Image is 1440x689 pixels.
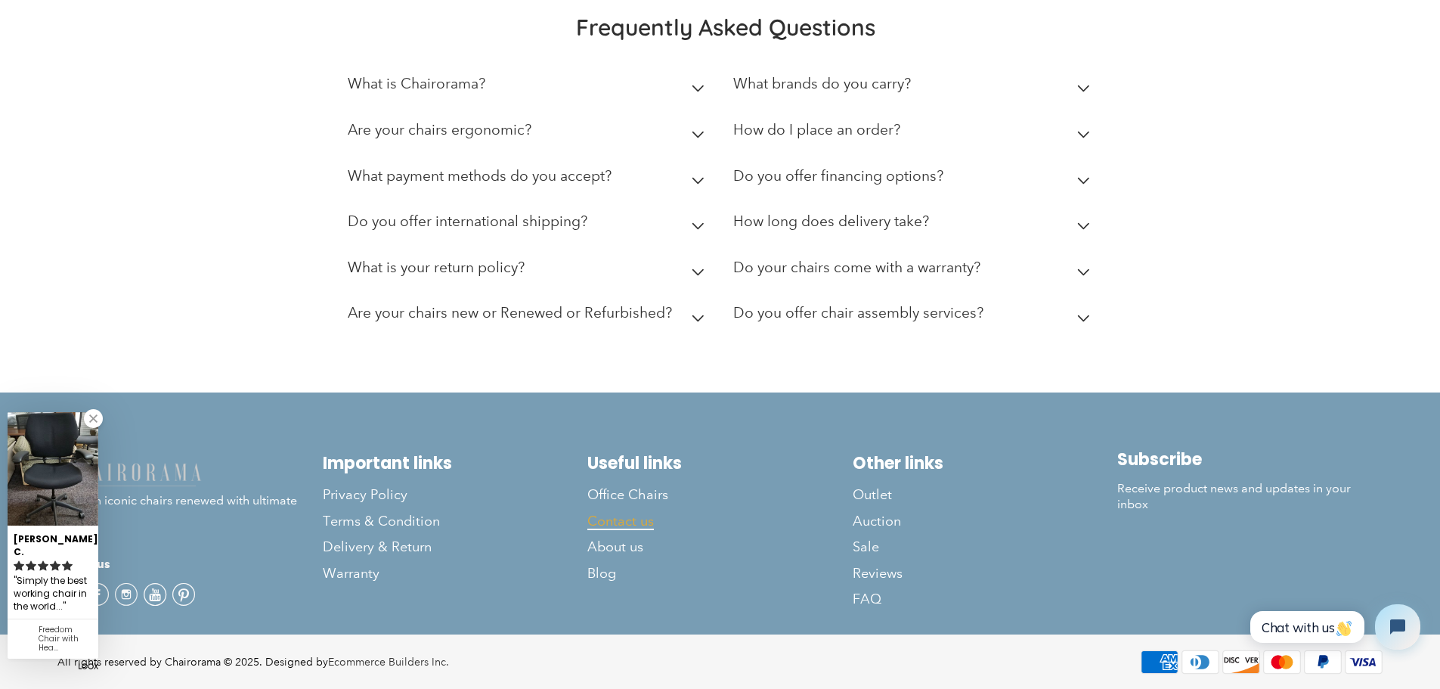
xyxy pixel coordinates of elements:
summary: Do your chairs come with a warranty? [733,248,1096,294]
div: Freedom Chair with Headrest | Brown Leather & Crome | - (Renewed) [39,625,92,653]
span: FAQ [853,591,881,608]
summary: What brands do you carry? [733,64,1096,110]
a: Privacy Policy [323,482,588,507]
span: Warranty [323,565,379,582]
h4: Folow us [57,555,323,573]
span: Office Chairs [587,486,668,504]
h2: Do you offer financing options? [733,167,943,185]
span: Outlet [853,486,892,504]
h2: Subscribe [1117,449,1383,470]
a: Ecommerce Builders Inc. [328,655,449,669]
h2: Frequently Asked Questions [348,13,1104,42]
h2: How long does delivery take? [733,213,929,230]
h2: Are your chairs ergonomic? [348,121,531,138]
svg: rating icon full [62,560,73,571]
h2: Do you offer chair assembly services? [733,304,983,321]
img: chairorama [57,461,209,487]
div: Simply the best working chair in the world.Â... [14,573,92,615]
span: Delivery & Return [323,538,432,556]
h2: How do I place an order? [733,121,900,138]
h2: Other links [853,453,1118,473]
span: About us [587,538,643,556]
h2: What is your return policy? [348,259,525,276]
div: All rights reserved by Chairorama © 2025. Designed by [57,654,449,670]
img: Katie. C. review of Freedom Chair with Headrest | Brown Leather & Crome | - (Renewed) [8,412,98,526]
span: Privacy Policy [323,486,407,504]
summary: What payment methods do you accept? [348,157,711,203]
a: Reviews [853,560,1118,586]
svg: rating icon full [26,560,36,571]
a: Warranty [323,560,588,586]
a: Outlet [853,482,1118,507]
h2: Important links [323,453,588,473]
h2: What is Chairorama? [348,75,485,92]
a: Contact us [587,508,853,534]
a: Office Chairs [587,482,853,507]
h2: What payment methods do you accept? [348,167,612,185]
summary: Do you offer international shipping? [348,202,711,248]
svg: rating icon full [14,560,24,571]
a: Delivery & Return [323,534,588,560]
span: Contact us [587,513,654,530]
h2: Do your chairs come with a warranty? [733,259,980,276]
p: Modern iconic chairs renewed with ultimate care. [57,461,323,525]
span: Blog [587,565,616,582]
summary: How do I place an order? [733,110,1096,157]
span: Auction [853,513,901,530]
span: Reviews [853,565,903,582]
span: Sale [853,538,879,556]
a: Sale [853,534,1118,560]
summary: Do you offer chair assembly services? [733,293,1096,340]
a: Auction [853,508,1118,534]
summary: Are your chairs ergonomic? [348,110,711,157]
h2: Useful links [587,453,853,473]
summary: Are your chairs new or Renewed or Refurbished? [348,293,711,340]
a: About us [587,534,853,560]
a: FAQ [853,586,1118,612]
span: Terms & Condition [323,513,440,530]
h2: Do you offer international shipping? [348,213,587,230]
a: Blog [587,560,853,586]
summary: What is your return policy? [348,248,711,294]
summary: Do you offer financing options? [733,157,1096,203]
svg: rating icon full [50,560,60,571]
svg: rating icon full [38,560,48,571]
iframe: Tidio Chat [1234,591,1433,663]
p: Receive product news and updates in your inbox [1117,481,1383,513]
div: [PERSON_NAME]. C. [14,527,92,559]
summary: What is Chairorama? [348,64,711,110]
h2: Are your chairs new or Renewed or Refurbished? [348,304,672,321]
a: Terms & Condition [323,508,588,534]
summary: How long does delivery take? [733,202,1096,248]
h2: What brands do you carry? [733,75,911,92]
